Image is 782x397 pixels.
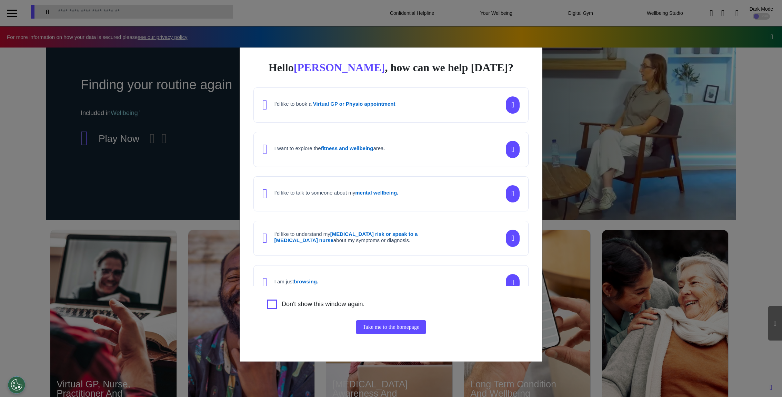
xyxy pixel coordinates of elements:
[274,279,319,285] h4: I am just
[267,300,277,309] input: Agree to privacy policy
[8,376,25,394] button: Open Preferences
[282,300,365,309] label: Don't show this window again.
[274,101,395,107] h4: I'd like to book a
[274,145,385,152] h4: I want to explore the area.
[313,101,395,107] strong: Virtual GP or Physio appointment
[355,190,398,196] strong: mental wellbeing.
[294,279,318,284] strong: browsing.
[274,231,440,243] h4: I'd like to understand my about my symptoms or diagnosis.
[321,145,373,151] strong: fitness and wellbeing
[253,61,529,74] div: Hello , how can we help [DATE]?
[294,61,385,74] span: [PERSON_NAME]
[274,231,418,243] strong: [MEDICAL_DATA] risk or speak to a [MEDICAL_DATA] nurse
[274,190,399,196] h4: I'd like to talk to someone about my
[356,320,426,334] button: Take me to the homepage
